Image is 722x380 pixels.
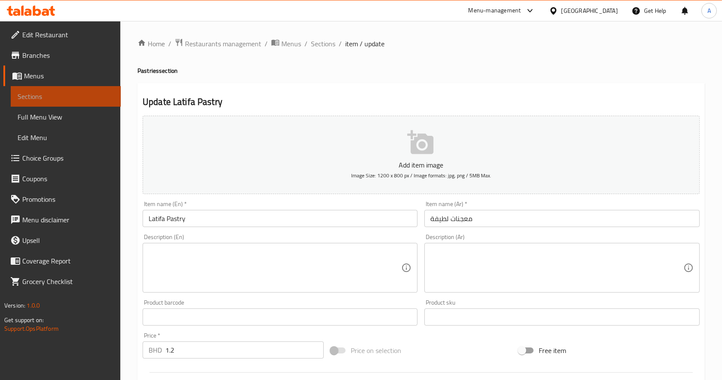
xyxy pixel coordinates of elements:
[22,215,114,225] span: Menu disclaimer
[22,153,114,163] span: Choice Groups
[468,6,521,16] div: Menu-management
[143,96,700,108] h2: Update Latifa Pastry
[304,39,307,49] li: /
[11,86,121,107] a: Sections
[3,251,121,271] a: Coverage Report
[339,39,342,49] li: /
[143,116,700,194] button: Add item imageImage Size: 1200 x 800 px / Image formats: jpg, png / 5MB Max.
[424,308,699,326] input: Please enter product sku
[281,39,301,49] span: Menus
[4,323,59,334] a: Support.OpsPlatform
[707,6,711,15] span: A
[137,39,165,49] a: Home
[143,308,418,326] input: Please enter product barcode
[185,39,261,49] span: Restaurants management
[3,230,121,251] a: Upsell
[3,24,121,45] a: Edit Restaurant
[156,160,686,170] p: Add item image
[345,39,385,49] span: item / update
[22,194,114,204] span: Promotions
[561,6,618,15] div: [GEOGRAPHIC_DATA]
[3,271,121,292] a: Grocery Checklist
[22,235,114,245] span: Upsell
[175,38,261,49] a: Restaurants management
[3,189,121,209] a: Promotions
[143,210,418,227] input: Enter name En
[11,127,121,148] a: Edit Menu
[424,210,699,227] input: Enter name Ar
[22,174,114,184] span: Coupons
[265,39,268,49] li: /
[168,39,171,49] li: /
[137,38,705,49] nav: breadcrumb
[149,345,162,355] p: BHD
[165,341,324,359] input: Please enter price
[137,66,705,75] h4: Pastries section
[351,171,491,180] span: Image Size: 1200 x 800 px / Image formats: jpg, png / 5MB Max.
[4,300,25,311] span: Version:
[18,132,114,143] span: Edit Menu
[351,345,401,356] span: Price on selection
[24,71,114,81] span: Menus
[18,91,114,102] span: Sections
[22,276,114,287] span: Grocery Checklist
[3,209,121,230] a: Menu disclaimer
[311,39,335,49] a: Sections
[11,107,121,127] a: Full Menu View
[271,38,301,49] a: Menus
[539,345,566,356] span: Free item
[27,300,40,311] span: 1.0.0
[22,256,114,266] span: Coverage Report
[3,45,121,66] a: Branches
[22,30,114,40] span: Edit Restaurant
[22,50,114,60] span: Branches
[3,66,121,86] a: Menus
[18,112,114,122] span: Full Menu View
[4,314,44,326] span: Get support on:
[3,148,121,168] a: Choice Groups
[3,168,121,189] a: Coupons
